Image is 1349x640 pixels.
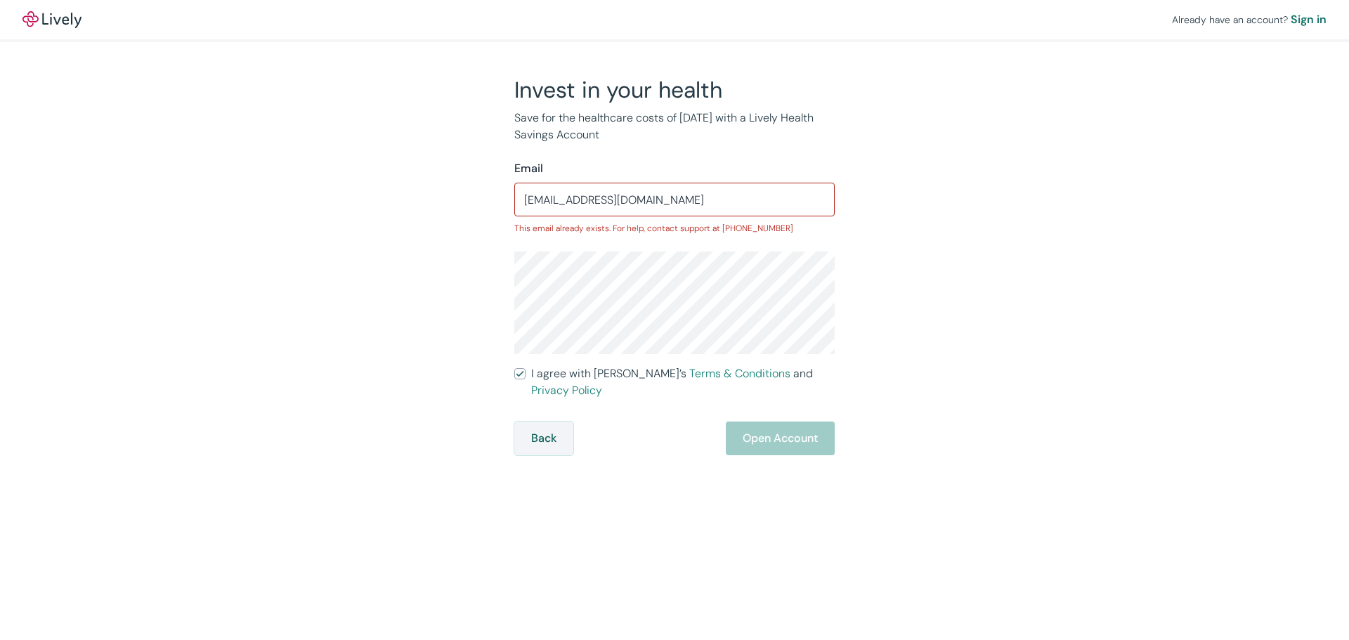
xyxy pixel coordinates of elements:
[514,76,835,104] h2: Invest in your health
[689,366,790,381] a: Terms & Conditions
[514,422,573,455] button: Back
[1172,11,1327,28] div: Already have an account?
[514,160,543,177] label: Email
[22,11,82,28] a: LivelyLively
[531,365,835,399] span: I agree with [PERSON_NAME]’s and
[514,110,835,143] p: Save for the healthcare costs of [DATE] with a Lively Health Savings Account
[514,222,835,235] p: This email already exists. For help, contact support at [PHONE_NUMBER]
[22,11,82,28] img: Lively
[1291,11,1327,28] a: Sign in
[531,383,602,398] a: Privacy Policy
